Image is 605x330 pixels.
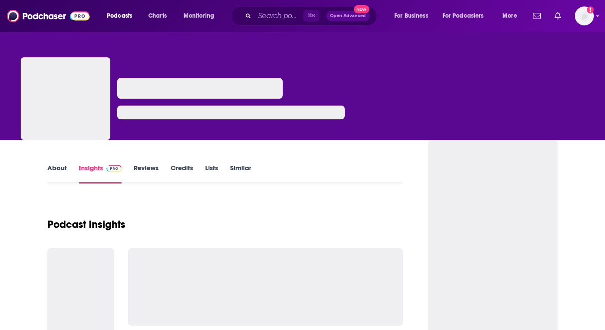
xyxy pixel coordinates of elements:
[239,6,385,26] div: Search podcasts, credits, & more...
[502,10,517,22] span: More
[354,5,369,13] span: New
[587,6,594,13] svg: Add a profile image
[101,9,143,23] button: open menu
[47,164,67,184] a: About
[255,9,303,23] input: Search podcasts, credits, & more...
[330,14,366,18] span: Open Advanced
[575,6,594,25] span: Logged in as SolComms
[47,218,125,231] h1: Podcast Insights
[106,165,122,172] img: Podchaser Pro
[394,10,428,22] span: For Business
[326,11,370,21] button: Open AdvancedNew
[530,9,544,23] a: Show notifications dropdown
[388,9,439,23] button: open menu
[107,10,132,22] span: Podcasts
[205,164,218,184] a: Lists
[134,164,159,184] a: Reviews
[7,8,90,24] img: Podchaser - Follow, Share and Rate Podcasts
[575,6,594,25] img: User Profile
[443,10,484,22] span: For Podcasters
[437,9,496,23] button: open menu
[171,164,193,184] a: Credits
[148,10,167,22] span: Charts
[230,164,251,184] a: Similar
[79,164,122,184] a: InsightsPodchaser Pro
[551,9,564,23] a: Show notifications dropdown
[496,9,528,23] button: open menu
[575,6,594,25] button: Show profile menu
[184,10,214,22] span: Monitoring
[178,9,225,23] button: open menu
[143,9,172,23] a: Charts
[303,10,319,22] span: ⌘ K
